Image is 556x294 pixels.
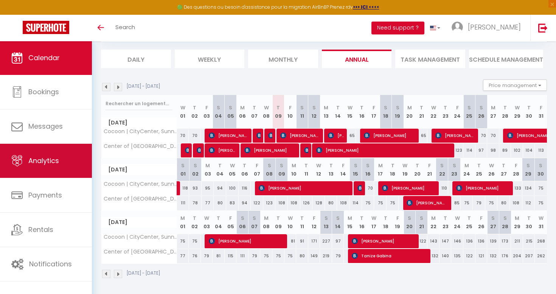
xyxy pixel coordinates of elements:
th: 04 [213,95,225,129]
th: 18 [387,158,399,181]
abbr: F [373,104,375,111]
div: 91 [296,234,308,248]
abbr: M [324,104,328,111]
th: 08 [263,158,276,181]
th: 01 [177,211,189,234]
abbr: S [366,162,370,169]
a: >>> ICI <<<< [353,4,379,10]
span: [PERSON_NAME] [209,128,249,143]
abbr: T [391,162,394,169]
th: 02 [189,158,202,181]
th: 30 [523,95,535,129]
th: 29 [511,211,523,234]
th: 10 [288,158,300,181]
span: [PERSON_NAME] [PERSON_NAME] [256,128,261,143]
span: Tanize Gabina [352,249,429,263]
span: [DATE] [101,217,177,228]
abbr: F [480,215,483,222]
abbr: T [218,162,222,169]
th: 02 [189,95,201,129]
li: Weekly [175,50,245,68]
div: 95 [202,181,214,195]
abbr: W [230,162,235,169]
abbr: S [396,104,399,111]
th: 18 [380,95,392,129]
span: [PERSON_NAME] [244,143,297,157]
abbr: W [264,104,269,111]
div: 70 [177,129,189,143]
div: 70 [189,129,201,143]
abbr: M [515,215,519,222]
button: Need support ? [371,22,424,34]
div: 116 [239,181,251,195]
th: 15 [344,95,356,129]
th: 05 [225,95,237,129]
th: 22 [427,95,440,129]
abbr: M [240,104,245,111]
abbr: T [360,215,363,222]
div: 78 [189,196,202,210]
div: 134 [522,181,535,195]
th: 11 [296,95,308,129]
abbr: M [431,215,436,222]
th: 28 [510,158,522,181]
div: 98 [487,143,499,157]
th: 20 [404,95,416,129]
span: Rentals [28,225,53,234]
th: 16 [362,158,374,181]
abbr: T [336,104,340,111]
abbr: S [503,215,507,222]
th: 21 [416,95,428,129]
span: [PERSON_NAME] [328,128,344,143]
abbr: W [316,162,321,169]
abbr: T [444,104,447,111]
th: 24 [461,158,473,181]
th: 09 [272,211,284,234]
div: 108 [510,196,522,210]
abbr: W [288,215,293,222]
li: Daily [101,50,171,68]
th: 07 [248,95,261,129]
abbr: T [253,104,256,111]
div: 108 [288,196,300,210]
th: 26 [475,95,488,129]
abbr: W [431,104,436,111]
th: 22 [427,211,440,234]
div: 171 [308,234,320,248]
th: 12 [312,158,325,181]
th: 21 [416,211,428,234]
abbr: T [217,215,220,222]
div: 112 [522,196,535,210]
th: 25 [463,211,475,234]
div: 122 [416,234,428,248]
th: 25 [473,158,485,181]
th: 23 [440,211,452,234]
th: 14 [332,95,344,129]
div: 80 [214,196,226,210]
abbr: T [467,215,471,222]
div: 100 [226,181,239,195]
th: 06 [239,158,251,181]
abbr: T [193,104,196,111]
abbr: M [464,162,469,169]
th: 27 [487,95,499,129]
th: 09 [272,95,284,129]
abbr: S [325,215,328,222]
abbr: S [241,215,244,222]
th: 10 [284,95,297,129]
abbr: F [205,104,208,111]
span: [PERSON_NAME] [382,181,435,195]
span: [PERSON_NAME] [209,234,286,248]
th: 08 [260,95,272,129]
abbr: F [256,162,258,169]
th: 11 [300,158,313,181]
th: 06 [236,95,248,129]
th: 29 [511,95,523,129]
th: 13 [325,158,337,181]
div: 75 [177,234,189,248]
th: 27 [487,211,499,234]
li: Schedule Management [469,50,543,68]
div: 104 [523,143,535,157]
abbr: S [539,162,542,169]
th: 17 [374,158,387,181]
